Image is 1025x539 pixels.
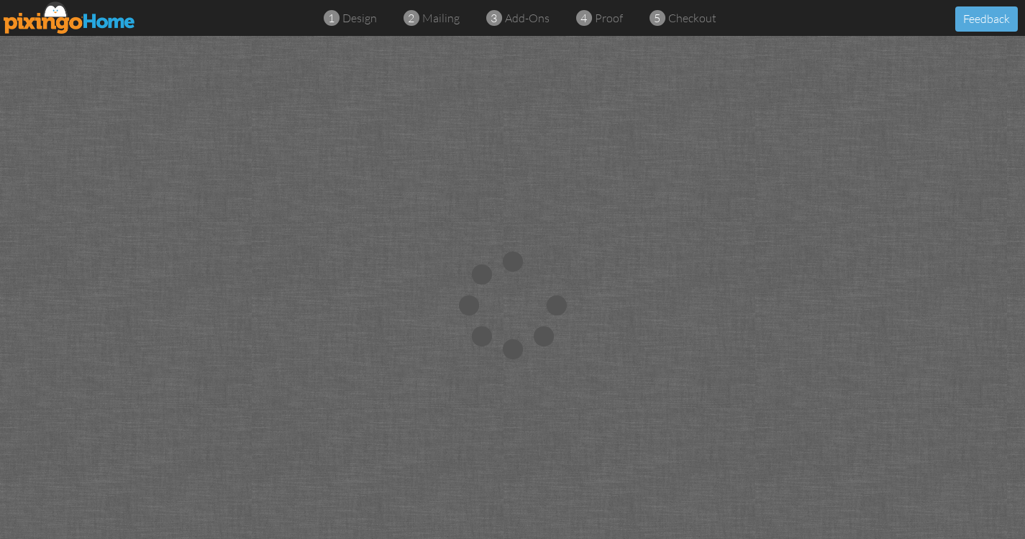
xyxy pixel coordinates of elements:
img: pixingo logo [4,1,136,34]
span: design [342,11,377,25]
span: 5 [654,10,660,27]
span: 4 [580,10,587,27]
button: Feedback [955,6,1018,32]
span: 3 [491,10,497,27]
span: proof [595,11,623,25]
span: add-ons [505,11,550,25]
span: 2 [408,10,414,27]
span: mailing [422,11,460,25]
span: checkout [668,11,716,25]
span: 1 [328,10,334,27]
